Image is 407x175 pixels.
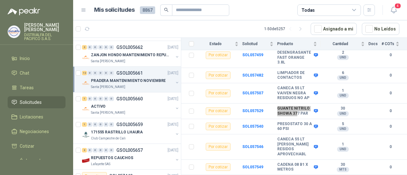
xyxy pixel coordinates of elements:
[20,143,34,150] span: Cotizar
[337,75,349,80] div: UND
[98,71,103,75] div: 0
[277,38,321,50] th: Producto
[337,126,349,131] div: UND
[382,90,399,96] b: 0
[394,3,401,9] span: 4
[242,73,263,77] a: SOL057482
[369,38,382,50] th: Docs
[168,44,178,50] p: [DATE]
[91,129,143,135] p: 171555 RASTRILLO LHAURA
[337,167,349,172] div: MTS
[362,23,399,35] button: No Leídos
[382,164,399,170] b: 0
[109,122,114,127] div: 0
[82,122,87,127] div: 1
[109,45,114,50] div: 0
[91,155,133,161] p: REPUESTOS CAUCHOS
[8,96,66,108] a: Solicitudes
[382,108,399,114] b: 0
[82,157,90,164] img: Company Logo
[24,33,66,41] p: DISTRIALFA DEL PACIFICO S.A.S.
[104,148,108,152] div: 0
[206,143,231,151] div: Por cotizar
[388,4,399,16] button: 4
[91,104,106,110] p: ACTIVO
[98,122,103,127] div: 0
[20,55,30,62] span: Inicio
[104,97,108,101] div: 0
[82,54,90,61] img: Company Logo
[321,162,365,167] b: 30
[382,42,394,46] span: # COTs
[20,84,34,91] span: Tareas
[82,148,87,152] div: 2
[8,82,66,94] a: Tareas
[382,144,399,150] b: 0
[109,148,114,152] div: 0
[8,125,66,138] a: Negociaciones
[116,45,143,50] p: GSOL005662
[198,42,233,46] span: Estado
[109,97,114,101] div: 0
[242,124,263,129] a: SOL057540
[93,45,98,50] div: 0
[321,106,365,111] b: 30
[87,71,92,75] div: 0
[242,91,263,95] a: SOL057507
[242,38,277,50] th: Solicitud
[277,162,312,172] b: CADENA 08 B1 X METROS
[206,163,231,171] div: Por cotizar
[104,122,108,127] div: 0
[382,124,399,130] b: 0
[91,78,166,84] p: PRADERA MANTENIMIENTO NOVIEMBRE
[116,148,143,152] p: GSOL005657
[87,148,92,152] div: 0
[82,131,90,138] img: Company Logo
[321,42,360,46] span: Cantidad
[20,113,43,120] span: Licitaciones
[82,44,180,64] a: 2 0 0 0 0 0 GSOL005662[DATE] Company LogoZANJON HONDO MANTENIMIENTO REPUESTOSSanta [PERSON_NAME]
[98,97,103,101] div: 0
[93,122,98,127] div: 0
[382,72,399,78] b: 0
[82,105,90,113] img: Company Logo
[104,71,108,75] div: 0
[8,140,66,152] a: Cotizar
[93,97,98,101] div: 0
[91,162,110,167] p: Lafayette SAS
[242,109,263,113] a: SOL057529
[242,42,268,46] span: Solicitud
[20,128,49,135] span: Negociaciones
[277,86,312,101] b: CANECA 55 LT VAIVEN NEGRA RESIDUOS NO AP
[82,45,87,50] div: 2
[8,67,66,79] a: Chat
[168,122,178,128] p: [DATE]
[87,45,92,50] div: 0
[277,122,312,131] b: PRESOSTATO 30 A 60 PSI
[206,107,231,115] div: Por cotizar
[337,93,349,98] div: UND
[91,84,125,90] p: Santa [PERSON_NAME]
[91,110,125,115] p: Santa [PERSON_NAME]
[82,71,87,75] div: 12
[8,155,66,174] a: Órdenes de Compra
[168,70,178,76] p: [DATE]
[382,38,407,50] th: # COTs
[242,53,263,57] a: SOL057459
[87,97,92,101] div: 0
[87,122,92,127] div: 0
[168,147,178,153] p: [DATE]
[82,69,180,90] a: 12 0 0 0 0 0 GSOL005661[DATE] Company LogoPRADERA MANTENIMIENTO NOVIEMBRESanta [PERSON_NAME]
[8,26,20,38] img: Company Logo
[206,71,231,79] div: Por cotizar
[277,71,312,80] b: LIMPIADOR DE CONTACTOS
[277,106,312,116] b: GUANTE NITRILO SHOWA 377 PAR
[242,165,263,169] b: SOL057549
[277,42,312,46] span: Producto
[82,79,90,87] img: Company Logo
[82,146,180,167] a: 2 0 0 0 0 0 GSOL005657[DATE] Company LogoREPUESTOS CAUCHOSLafayette SAS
